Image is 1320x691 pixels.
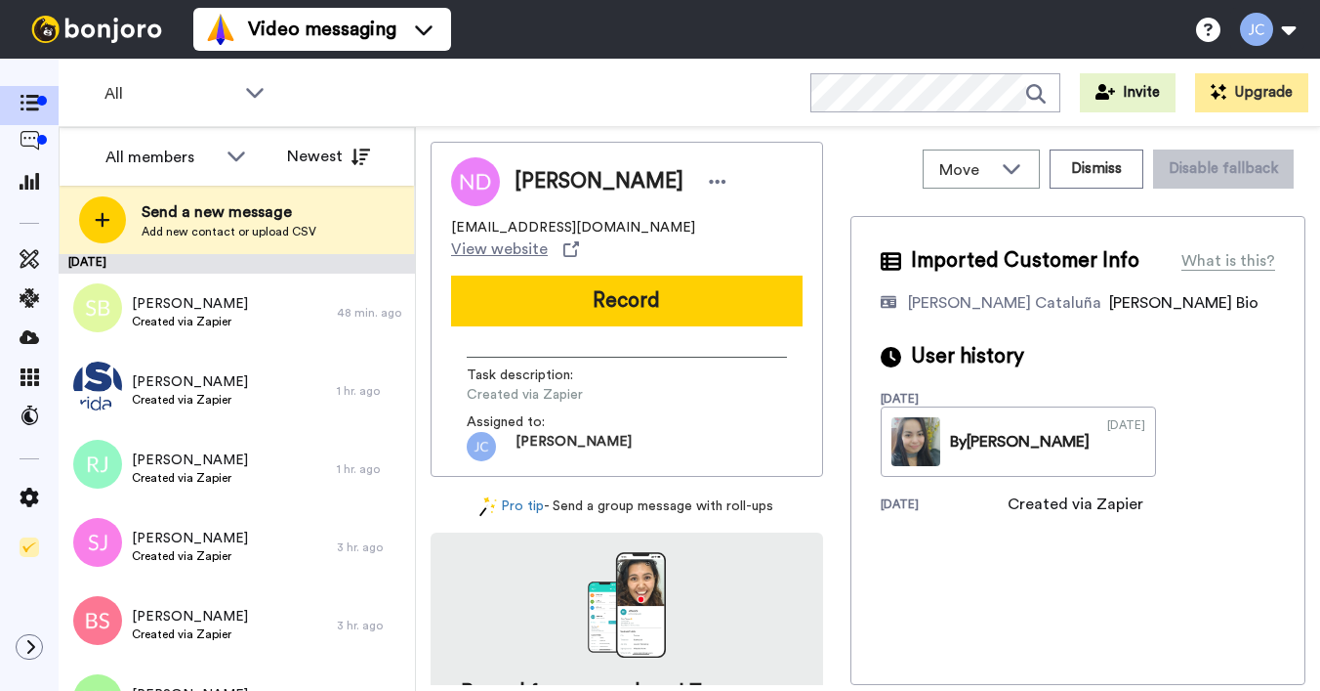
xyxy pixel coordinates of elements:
span: Created via Zapier [467,385,652,405]
span: Video messaging [248,16,396,43]
img: 7466e6f0-6647-4e18-acf8-5b22b87c7a71.png [73,362,122,410]
span: All [104,82,235,106]
span: Created via Zapier [132,470,248,486]
img: Checklist.svg [20,538,39,557]
button: Newest [272,137,385,176]
a: View website [451,238,579,261]
div: By [PERSON_NAME] [950,430,1090,453]
div: 1 hr. ago [337,461,405,477]
span: User history [911,342,1024,371]
div: 48 min. ago [337,305,405,321]
span: Created via Zapier [132,392,248,408]
div: 3 hr. ago [337,540,405,555]
span: Imported Customer Info [911,246,1139,276]
div: [DATE] [1107,417,1145,466]
img: rj.png [73,440,122,489]
img: download [588,552,666,658]
button: Record [451,276,803,326]
div: - Send a group message with roll-ups [431,497,823,517]
span: [PERSON_NAME] Bio [1109,295,1258,311]
div: [DATE] [881,497,1008,516]
span: [PERSON_NAME] [515,167,683,196]
span: [PERSON_NAME] [132,372,248,392]
div: 1 hr. ago [337,383,405,399]
span: Add new contact or upload CSV [142,224,316,239]
button: Dismiss [1050,150,1143,189]
img: sb.png [73,283,122,332]
span: Assigned to: [467,412,603,432]
span: Send a new message [142,200,316,224]
img: magic-wand.svg [479,497,497,517]
button: Upgrade [1195,73,1308,112]
div: What is this? [1181,249,1275,273]
span: [PERSON_NAME] [132,529,248,548]
div: Created via Zapier [1008,493,1143,516]
div: 3 hr. ago [337,618,405,633]
img: sj.png [73,518,122,567]
div: [DATE] [59,254,415,274]
button: Invite [1080,73,1176,112]
img: vm-color.svg [205,14,236,45]
span: [EMAIL_ADDRESS][DOMAIN_NAME] [451,218,695,238]
a: By[PERSON_NAME][DATE] [881,407,1156,477]
div: [DATE] [881,391,1008,407]
span: [PERSON_NAME] [132,607,248,626]
span: Created via Zapier [132,314,248,329]
span: [PERSON_NAME] [132,294,248,314]
img: bef71b50-c131-4565-ac11-1aa106861178-thumb.jpg [891,417,940,466]
a: Pro tip [479,497,544,517]
span: Move [939,158,992,182]
img: bs.png [73,596,122,645]
div: All members [105,146,217,169]
button: Disable fallback [1153,150,1294,189]
img: bj-logo-header-white.svg [23,16,170,43]
div: [PERSON_NAME] Cataluña [908,291,1101,315]
span: View website [451,238,548,261]
img: Image of Natalie Denning [451,157,500,206]
span: [PERSON_NAME] [132,451,248,470]
img: jc.png [467,432,496,461]
span: Created via Zapier [132,548,248,564]
span: Task description : [467,366,603,385]
span: [PERSON_NAME] [516,432,632,461]
span: Created via Zapier [132,626,248,642]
